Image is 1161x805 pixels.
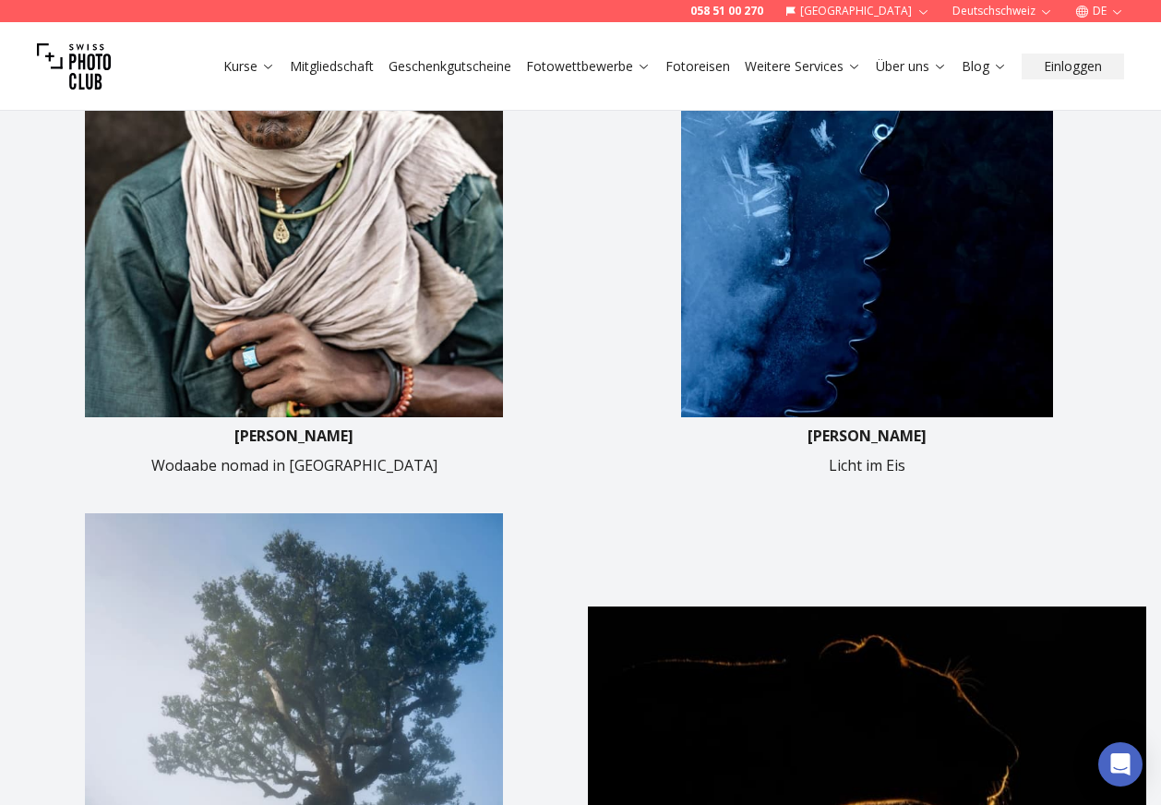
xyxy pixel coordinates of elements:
[954,54,1014,79] button: Blog
[658,54,737,79] button: Fotoreisen
[737,54,868,79] button: Weitere Services
[389,57,511,76] a: Geschenkgutscheine
[1022,54,1124,79] button: Einloggen
[519,54,658,79] button: Fotowettbewerbe
[808,425,927,447] p: [PERSON_NAME]
[37,30,111,103] img: Swiss photo club
[690,4,763,18] a: 058 51 00 270
[868,54,954,79] button: Über uns
[526,57,651,76] a: Fotowettbewerbe
[223,57,275,76] a: Kurse
[665,57,730,76] a: Fotoreisen
[234,425,353,447] p: [PERSON_NAME]
[216,54,282,79] button: Kurse
[829,454,905,476] p: Licht im Eis
[962,57,1007,76] a: Blog
[151,454,437,476] p: Wodaabe nomad in [GEOGRAPHIC_DATA]
[745,57,861,76] a: Weitere Services
[381,54,519,79] button: Geschenkgutscheine
[876,57,947,76] a: Über uns
[282,54,381,79] button: Mitgliedschaft
[290,57,374,76] a: Mitgliedschaft
[1098,742,1143,787] div: Open Intercom Messenger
